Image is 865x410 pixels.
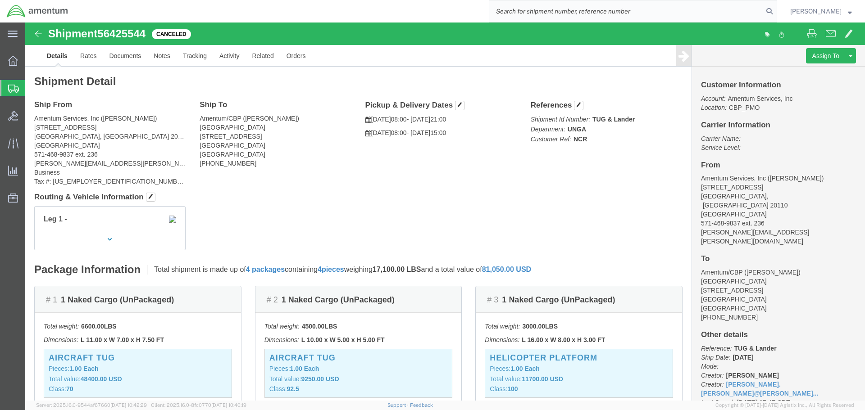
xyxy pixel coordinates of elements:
[110,402,147,408] span: [DATE] 10:42:29
[489,0,763,22] input: Search for shipment number, reference number
[790,6,842,16] span: Steven Alcott
[25,23,865,401] iframe: FS Legacy Container
[6,5,68,18] img: logo
[790,6,852,17] button: [PERSON_NAME]
[410,402,433,408] a: Feedback
[36,402,147,408] span: Server: 2025.16.0-9544af67660
[151,402,246,408] span: Client: 2025.16.0-8fc0770
[211,402,246,408] span: [DATE] 10:40:19
[387,402,410,408] a: Support
[715,401,854,409] span: Copyright © [DATE]-[DATE] Agistix Inc., All Rights Reserved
